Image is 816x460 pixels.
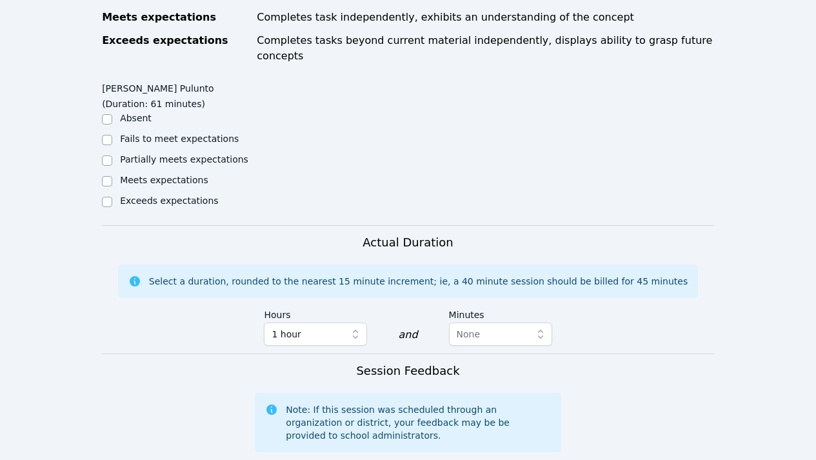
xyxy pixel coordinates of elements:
[102,33,249,64] div: Exceeds expectations
[398,327,417,343] div: and
[149,275,688,288] div: Select a duration, rounded to the nearest 15 minute increment; ie, a 40 minute session should be ...
[272,326,301,342] span: 1 hour
[363,234,453,252] h3: Actual Duration
[120,154,248,165] label: Partially meets expectations
[449,303,552,323] label: Minutes
[120,195,218,206] label: Exceeds expectations
[120,134,239,144] label: Fails to meet expectations
[102,77,255,112] legend: [PERSON_NAME] Pulunto (Duration: 61 minutes)
[120,113,152,123] label: Absent
[286,403,550,442] div: Note: If this session was scheduled through an organization or district, your feedback may be be ...
[264,303,367,323] label: Hours
[102,10,249,25] div: Meets expectations
[257,33,714,64] div: Completes tasks beyond current material independently, displays ability to grasp future concepts
[257,10,714,25] div: Completes task independently, exhibits an understanding of the concept
[457,329,481,339] span: None
[449,323,552,346] button: None
[264,323,367,346] button: 1 hour
[356,362,459,380] h3: Session Feedback
[120,175,208,185] label: Meets expectations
